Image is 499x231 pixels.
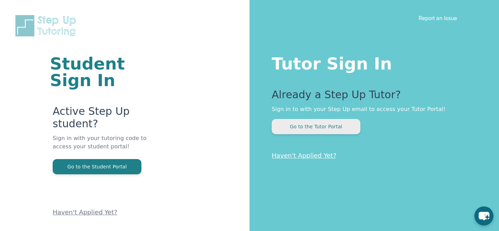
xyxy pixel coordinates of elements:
[53,209,117,216] a: Haven't Applied Yet?
[272,152,336,159] a: Haven't Applied Yet?
[272,123,360,130] a: Go to the Tutor Portal
[53,163,141,170] a: Go to the Student Portal
[272,119,360,134] button: Go to the Tutor Portal
[272,89,471,105] p: Already a Step Up Tutor?
[272,53,471,72] h1: Tutor Sign In
[50,55,166,89] h1: Student Sign In
[53,105,166,134] p: Active Step Up student?
[14,14,80,38] img: Step Up Tutoring horizontal logo
[53,134,166,159] p: Sign in with your tutoring code to access your student portal!
[53,159,141,174] button: Go to the Student Portal
[272,105,471,113] p: Sign in to with your Step Up email to access your Tutor Portal!
[419,15,457,21] a: Report an Issue
[474,206,493,225] button: chat-button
